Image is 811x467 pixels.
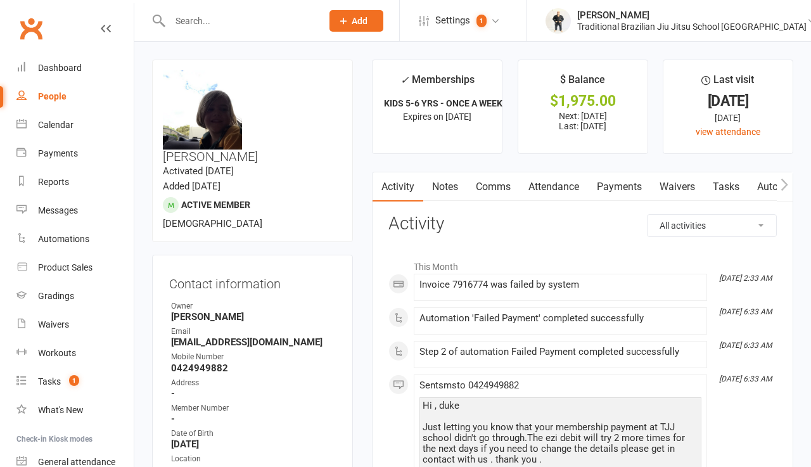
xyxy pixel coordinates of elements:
i: ✓ [400,74,409,86]
span: 1 [69,375,79,386]
span: Add [352,16,367,26]
a: Payments [588,172,651,202]
a: Workouts [16,339,134,368]
div: Owner [171,300,336,312]
li: This Month [388,253,777,274]
i: [DATE] 6:33 AM [719,307,772,316]
div: Tasks [38,376,61,387]
span: [DEMOGRAPHIC_DATA] [163,218,262,229]
a: Comms [467,172,520,202]
a: Clubworx [15,13,47,44]
img: image1707980991.png [163,70,242,150]
div: Waivers [38,319,69,329]
span: 1 [476,15,487,27]
div: Calendar [38,120,73,130]
div: Automations [38,234,89,244]
input: Search... [166,12,313,30]
strong: 0424949882 [171,362,336,374]
a: Waivers [651,172,704,202]
button: Add [329,10,383,32]
div: Messages [38,205,78,215]
div: [PERSON_NAME] [577,10,807,21]
a: Product Sales [16,253,134,282]
div: Product Sales [38,262,93,272]
a: Notes [423,172,467,202]
div: Invoice 7916774 was failed by system [419,279,701,290]
div: Step 2 of automation Failed Payment completed successfully [419,347,701,357]
div: What's New [38,405,84,415]
div: [DATE] [675,111,781,125]
div: Reports [38,177,69,187]
div: Date of Birth [171,428,336,440]
a: Calendar [16,111,134,139]
strong: KIDS 5-6 YRS - ONCE A WEEK [384,98,502,108]
div: Last visit [701,72,754,94]
div: Gradings [38,291,74,301]
h3: [PERSON_NAME] [163,70,342,163]
div: Memberships [400,72,475,95]
span: Sent sms to 0424949882 [419,380,519,391]
div: Workouts [38,348,76,358]
p: Next: [DATE] Last: [DATE] [530,111,636,131]
strong: [DATE] [171,438,336,450]
h3: Activity [388,214,777,234]
a: Dashboard [16,54,134,82]
strong: [EMAIL_ADDRESS][DOMAIN_NAME] [171,336,336,348]
div: Member Number [171,402,336,414]
a: Gradings [16,282,134,310]
i: [DATE] 2:33 AM [719,274,772,283]
strong: - [171,413,336,425]
h3: Contact information [169,272,336,291]
a: People [16,82,134,111]
span: Active member [181,200,250,210]
div: Traditional Brazilian Jiu Jitsu School [GEOGRAPHIC_DATA] [577,21,807,32]
div: Automation 'Failed Payment' completed successfully [419,313,701,324]
i: [DATE] 6:33 AM [719,341,772,350]
time: Added [DATE] [163,181,220,192]
div: Address [171,377,336,389]
a: Automations [16,225,134,253]
div: Payments [38,148,78,158]
div: Dashboard [38,63,82,73]
a: Tasks 1 [16,368,134,396]
i: [DATE] 6:33 AM [719,374,772,383]
a: Reports [16,168,134,196]
img: thumb_image1732515240.png [546,8,571,34]
a: What's New [16,396,134,425]
a: Waivers [16,310,134,339]
a: Attendance [520,172,588,202]
div: $ Balance [560,72,605,94]
span: Expires on [DATE] [403,112,471,122]
div: [DATE] [675,94,781,108]
strong: [PERSON_NAME] [171,311,336,323]
div: Email [171,326,336,338]
strong: - [171,388,336,399]
div: Location [171,453,336,465]
div: $1,975.00 [530,94,636,108]
div: People [38,91,67,101]
a: view attendance [696,127,760,137]
time: Activated [DATE] [163,165,234,177]
div: General attendance [38,457,115,467]
a: Activity [373,172,423,202]
div: Mobile Number [171,351,336,363]
span: Settings [435,6,470,35]
a: Tasks [704,172,748,202]
a: Messages [16,196,134,225]
a: Payments [16,139,134,168]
